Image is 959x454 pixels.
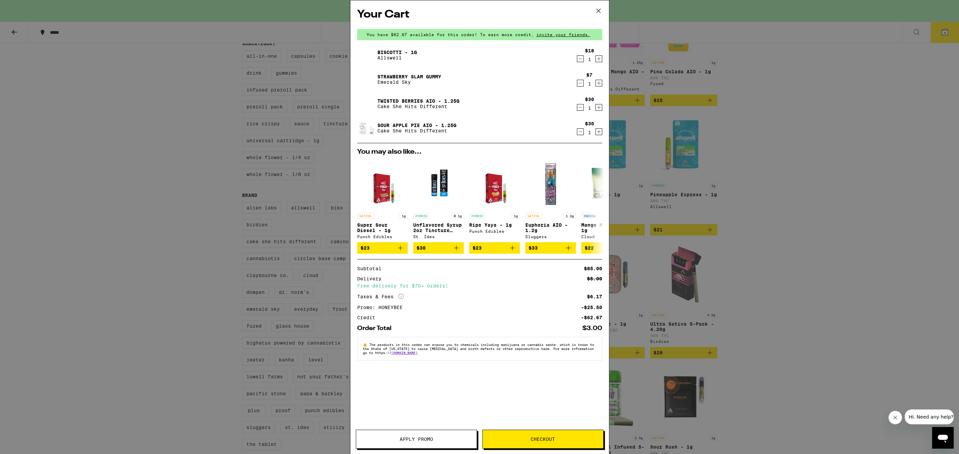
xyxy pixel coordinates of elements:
[357,222,408,233] p: Super Sour Diesel - 1g
[413,222,464,233] p: Unflavored Syrup 2oz Tincture 1000mg
[581,159,632,242] a: Open page for Mango Mirage - 1g from Cloud
[587,294,602,299] div: $6.17
[357,325,396,331] div: Order Total
[377,74,441,79] a: Strawberry Slam Gummy
[469,159,520,242] a: Open page for Ripe Yaya - 1g from Punch Edibles
[525,159,576,242] a: Open page for Euphoria AIO - 1.2g from Sluggers
[482,430,604,449] button: Checkout
[525,242,576,254] button: Add to bag
[932,427,954,449] iframe: Button to launch messaging window
[587,276,602,281] div: $5.00
[363,343,594,355] span: The products in this order can expose you to chemicals including marijuana or cannabis smoke, whi...
[581,242,632,254] button: Add to bag
[357,315,380,320] div: Credit
[357,213,373,219] p: SATIVA
[888,411,902,424] iframe: Close message
[357,159,408,242] a: Open page for Super Sour Diesel - 1g from Punch Edibles
[357,234,408,239] div: Punch Edibles
[357,242,408,254] button: Add to bag
[581,315,602,320] div: -$62.67
[585,48,594,53] div: $18
[531,437,555,442] span: Checkout
[452,213,464,219] p: 0.1g
[564,213,576,219] p: 1.2g
[525,222,576,233] p: Euphoria AIO - 1.2g
[577,104,584,111] button: Decrement
[391,351,418,355] a: [DOMAIN_NAME]
[534,32,593,37] span: invite your friends.
[595,128,602,135] button: Increment
[595,55,602,62] button: Increment
[469,213,485,219] p: HYBRID
[377,50,417,55] a: Biscotti - 1g
[581,234,632,239] div: Cloud
[905,409,954,424] iframe: Message from company
[586,81,592,86] div: 1
[525,159,576,209] img: Sluggers - Euphoria AIO - 1.2g
[363,159,402,209] img: Punch Edibles - Super Sour Diesel - 1g
[400,437,433,442] span: Apply Promo
[357,119,376,137] img: Sour Apple Pie AIO - 1.25g
[469,229,520,233] div: Punch Edibles
[577,55,584,62] button: Decrement
[377,98,459,104] a: Twisted Berries AIO - 1.25g
[585,97,594,102] div: $30
[413,242,464,254] button: Add to bag
[413,213,429,219] p: HYBRID
[512,213,520,219] p: 1g
[363,343,369,347] span: ⚠️
[585,105,594,111] div: 1
[473,245,482,251] span: $23
[585,245,594,251] span: $22
[581,222,632,233] p: Mango Mirage - 1g
[377,79,441,85] p: Emerald Sky
[595,80,602,86] button: Increment
[357,266,386,271] div: Subtotal
[581,213,597,219] p: INDICA
[413,159,464,242] a: Open page for Unflavored Syrup 2oz Tincture 1000mg from St. Ides
[584,266,602,271] div: $85.00
[525,234,576,239] div: Sluggers
[377,123,456,128] a: Sour Apple Pie AIO - 1.25g
[413,234,464,239] div: St. Ides
[356,430,477,449] button: Apply Promo
[525,213,541,219] p: SATIVA
[595,104,602,111] button: Increment
[377,128,456,133] p: Cake She Hits Different
[377,104,459,109] p: Cake She Hits Different
[469,222,520,228] p: Ripe Yaya - 1g
[357,294,404,300] div: Taxes & Fees
[357,283,602,288] div: Free delivery for $75+ orders!
[357,70,376,89] img: Strawberry Slam Gummy
[475,159,514,209] img: Punch Edibles - Ripe Yaya - 1g
[400,213,408,219] p: 1g
[577,80,584,86] button: Decrement
[357,305,407,310] div: Promo: HONEYBEE
[469,242,520,254] button: Add to bag
[367,32,534,37] span: You have $62.67 available for this order! To earn more credit,
[377,55,417,60] p: Allswell
[586,72,592,78] div: $7
[357,46,376,65] img: Biscotti - 1g
[581,305,602,310] div: -$25.50
[529,245,538,251] span: $33
[361,245,370,251] span: $23
[357,276,386,281] div: Delivery
[413,159,464,209] img: St. Ides - Unflavored Syrup 2oz Tincture 1000mg
[582,325,602,331] div: $3.00
[585,57,594,62] div: 1
[581,159,632,209] img: Cloud - Mango Mirage - 1g
[357,7,602,22] h2: Your Cart
[417,245,426,251] span: $30
[585,130,594,135] div: 1
[357,149,602,155] h2: You may also like...
[357,29,602,40] div: You have $62.67 available for this order! To earn more credit,invite your friends.
[357,94,376,113] img: Twisted Berries AIO - 1.25g
[577,128,584,135] button: Decrement
[585,121,594,126] div: $30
